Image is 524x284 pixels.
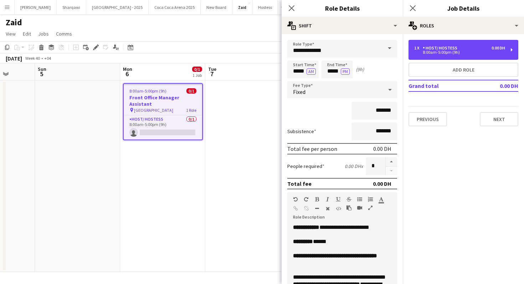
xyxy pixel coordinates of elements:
button: Fullscreen [368,205,373,211]
span: 1 Role [186,107,196,113]
button: Zaid [232,0,252,14]
button: Strikethrough [346,196,351,202]
span: Tue [208,66,216,72]
button: Previous [409,112,447,126]
button: Italic [325,196,330,202]
span: Mon [123,66,132,72]
div: Host/ Hostess [423,46,460,51]
button: Underline [336,196,341,202]
button: Ordered List [368,196,373,202]
span: View [6,31,16,37]
button: AM [307,68,316,75]
app-job-card: 8:00am-5:00pm (9h)0/1Front Office Manager Assistant [GEOGRAPHIC_DATA]1 RoleHost/ Hostess0/18:00am... [123,83,203,140]
button: Sharqawi [57,0,86,14]
h1: Zaid [6,17,22,28]
button: Horizontal Line [314,206,319,211]
div: 0.00 DH [492,46,505,51]
div: +04 [44,56,51,61]
a: Jobs [35,29,52,38]
span: 6 [122,70,132,78]
div: 8:00am-5:00pm (9h) [414,51,505,54]
span: 0/1 [192,67,202,72]
button: Clear Formatting [325,206,330,211]
button: Unordered List [357,196,362,202]
div: Total fee [287,180,312,187]
td: 0.00 DH [476,80,518,91]
button: Paste as plain text [346,205,351,211]
a: Edit [20,29,34,38]
span: Edit [23,31,31,37]
div: Roles [403,17,524,34]
div: (9h) [356,66,364,73]
div: 0.00 DH x [345,163,363,169]
div: 0.00 DH [373,145,391,152]
a: Comms [53,29,75,38]
div: Total fee per person [287,145,337,152]
span: 7 [207,70,216,78]
span: Jobs [38,31,49,37]
label: People required [287,163,324,169]
button: Next [480,112,518,126]
h3: Front Office Manager Assistant [124,94,202,107]
button: [PERSON_NAME] [15,0,57,14]
span: Comms [56,31,72,37]
button: Text Color [379,196,384,202]
button: Increase [386,157,397,167]
span: Week 40 [24,56,41,61]
button: Bold [314,196,319,202]
span: Fixed [293,88,305,95]
button: Coca Coca Arena 2025 [149,0,201,14]
h3: Role Details [282,4,403,13]
div: 1 Job [192,73,202,78]
button: Insert video [357,205,362,211]
button: [GEOGRAPHIC_DATA] - 2025 [86,0,149,14]
span: Sun [38,66,46,72]
button: New Board [201,0,232,14]
button: Add role [409,63,518,77]
app-card-role: Host/ Hostess0/18:00am-5:00pm (9h) [124,115,202,140]
div: 1 x [414,46,423,51]
div: 0.00 DH [373,180,391,187]
button: Hostess [252,0,278,14]
div: Shift [282,17,403,34]
span: [GEOGRAPHIC_DATA] [134,107,173,113]
span: 0/1 [186,88,196,94]
button: Undo [293,196,298,202]
td: Grand total [409,80,476,91]
div: [DATE] [6,55,22,62]
button: PM [341,68,350,75]
button: Redo [304,196,309,202]
span: 5 [37,70,46,78]
span: 8:00am-5:00pm (9h) [129,88,166,94]
button: HTML Code [336,206,341,211]
label: Subsistence [287,128,316,135]
a: View [3,29,19,38]
h3: Job Details [403,4,524,13]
